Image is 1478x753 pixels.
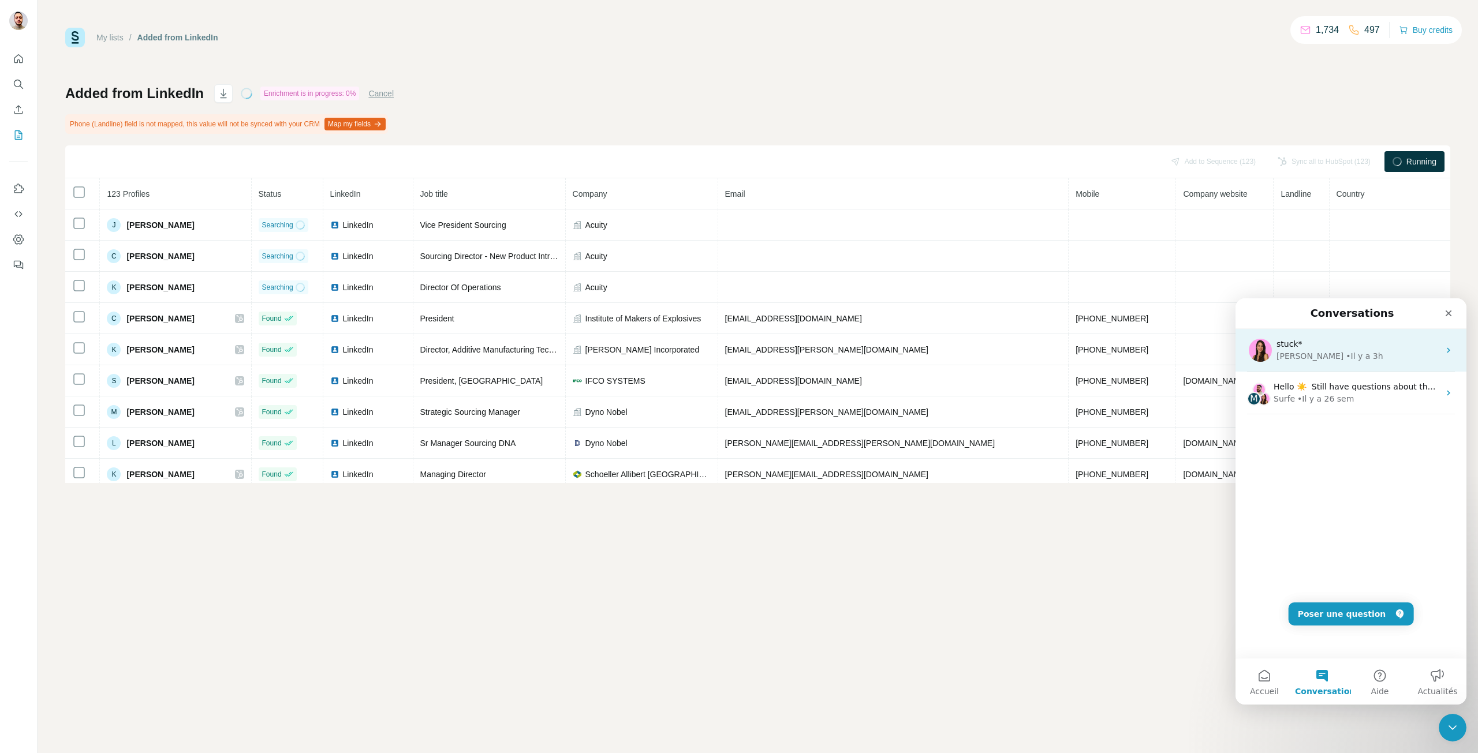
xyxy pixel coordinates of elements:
button: Poser une question [53,304,178,327]
button: Quick start [9,48,28,69]
span: [EMAIL_ADDRESS][DOMAIN_NAME] [725,314,862,323]
h1: Added from LinkedIn [65,84,204,103]
span: Director Of Operations [420,283,501,292]
span: LinkedIn [343,469,374,480]
span: [PERSON_NAME][EMAIL_ADDRESS][DOMAIN_NAME] [725,470,928,479]
button: Actualités [173,360,231,406]
span: Dyno Nobel [585,437,628,449]
div: Enrichment is in progress: 0% [260,87,359,100]
span: Found [262,438,282,448]
div: K [107,467,121,481]
img: company-logo [573,439,582,448]
span: [EMAIL_ADDRESS][PERSON_NAME][DOMAIN_NAME] [725,407,928,417]
span: Job title [420,189,448,198]
span: [DOMAIN_NAME] [1183,439,1248,448]
img: LinkedIn logo [330,220,339,230]
button: Aide [115,360,173,406]
img: LinkedIn logo [330,345,339,354]
button: Search [9,74,28,95]
span: 123 Profiles [107,189,150,198]
div: M [107,405,121,419]
span: Country [1337,189,1365,198]
span: [PHONE_NUMBER] [1076,407,1148,417]
span: Sr Manager Sourcing DNA [420,439,516,448]
iframe: Intercom live chat [1439,714,1466,741]
span: Actualités [182,389,222,397]
span: [PERSON_NAME] [126,406,194,418]
span: Found [262,469,282,479]
img: Surfe Logo [65,28,85,47]
span: [PERSON_NAME] [126,375,194,387]
span: Institute of Makers of Explosives [585,313,701,324]
span: Company website [1183,189,1247,198]
span: LinkedIn [343,375,374,387]
span: LinkedIn [343,406,374,418]
div: C [107,312,121,325]
a: My lists [96,33,124,42]
span: [PERSON_NAME] [126,469,194,480]
button: Conversations [58,360,115,406]
span: Managing Director [420,470,486,479]
div: S [107,374,121,388]
span: [PHONE_NUMBER] [1076,314,1148,323]
button: Buy credits [1399,22,1453,38]
span: Vice President Sourcing [420,220,506,230]
span: LinkedIn [330,189,361,198]
img: LinkedIn logo [330,252,339,261]
img: LinkedIn logo [330,439,339,448]
span: Searching [262,251,293,261]
div: Added from LinkedIn [137,32,218,43]
span: [PHONE_NUMBER] [1076,470,1148,479]
span: [PHONE_NUMBER] [1076,345,1148,354]
span: Searching [262,220,293,230]
span: [PHONE_NUMBER] [1076,376,1148,385]
img: LinkedIn logo [330,470,339,479]
span: LinkedIn [343,219,374,231]
span: President [420,314,454,323]
span: IFCO SYSTEMS [585,375,645,387]
p: 497 [1364,23,1380,37]
span: LinkedIn [343,282,374,293]
span: [PERSON_NAME] [126,313,194,324]
span: Found [262,407,282,417]
span: [PERSON_NAME][EMAIL_ADDRESS][PERSON_NAME][DOMAIN_NAME] [725,439,995,448]
span: LinkedIn [343,313,374,324]
span: [PERSON_NAME] [126,219,194,231]
span: [PERSON_NAME] [126,437,194,449]
button: Enrich CSV [9,99,28,120]
span: Accueil [14,389,43,397]
span: LinkedIn [343,250,374,262]
button: Use Surfe API [9,204,28,224]
div: K [107,280,121,294]
div: C [107,249,121,263]
span: Found [262,376,282,386]
p: 1,734 [1316,23,1339,37]
span: Acuity [585,282,607,293]
span: Status [259,189,282,198]
span: [DOMAIN_NAME] [1183,376,1248,385]
button: Dashboard [9,229,28,250]
div: J [107,218,121,232]
button: Map my fields [324,118,386,130]
button: Cancel [368,88,394,99]
span: Running [1406,156,1436,167]
span: [PERSON_NAME] [126,344,194,355]
span: Conversations [59,389,125,397]
span: Acuity [585,219,607,231]
img: LinkedIn logo [330,314,339,323]
span: Dyno Nobel [585,406,628,418]
span: Acuity [585,250,607,262]
div: L [107,436,121,450]
button: Feedback [9,254,28,275]
span: [EMAIL_ADDRESS][PERSON_NAME][DOMAIN_NAME] [725,345,928,354]
span: [EMAIL_ADDRESS][DOMAIN_NAME] [725,376,862,385]
span: Strategic Sourcing Manager [420,407,521,417]
span: Hello ☀️ ​ Still have questions about the Surfe plans and pricing shown? ​ Visit our Help Center,... [38,84,608,93]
